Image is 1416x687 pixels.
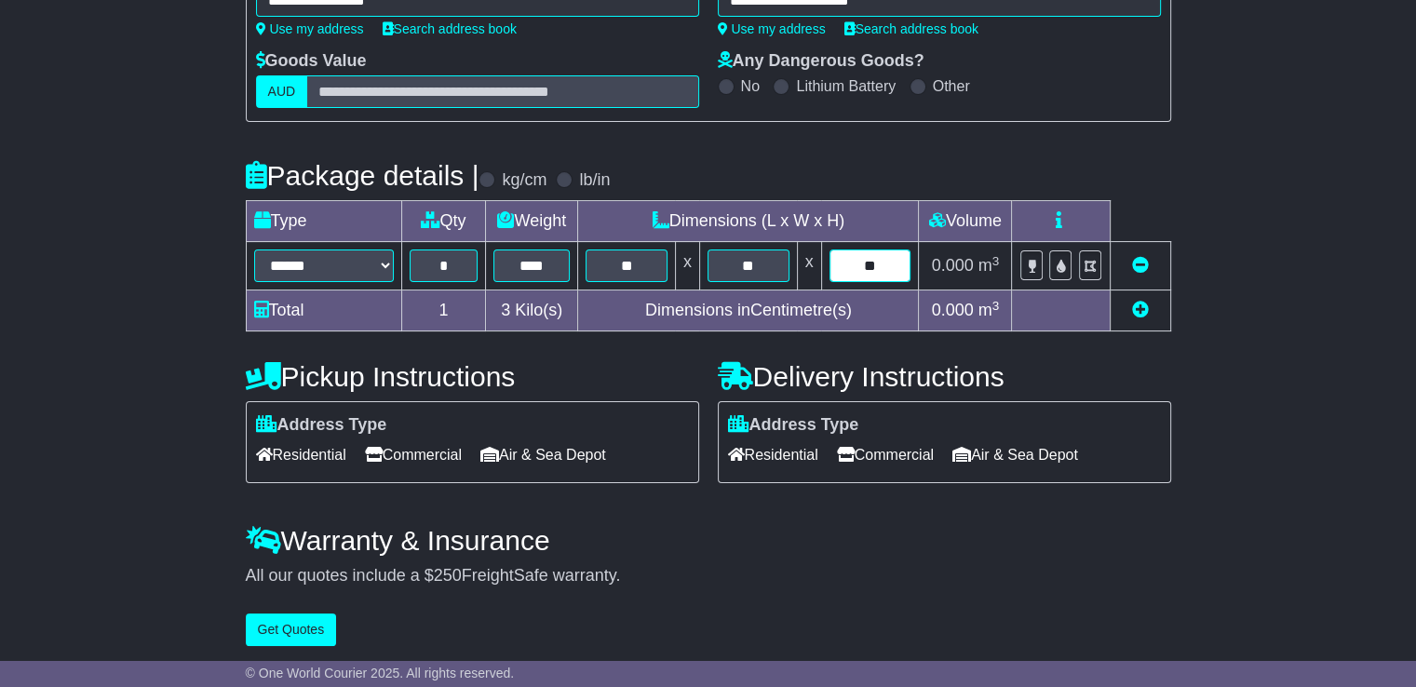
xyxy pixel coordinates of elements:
[246,361,699,392] h4: Pickup Instructions
[992,254,1000,268] sup: 3
[796,77,896,95] label: Lithium Battery
[434,566,462,585] span: 250
[578,201,919,242] td: Dimensions (L x W x H)
[246,201,401,242] td: Type
[246,160,479,191] h4: Package details |
[718,51,924,72] label: Any Dangerous Goods?
[1132,256,1149,275] a: Remove this item
[486,201,578,242] td: Weight
[256,75,308,108] label: AUD
[246,566,1171,586] div: All our quotes include a $ FreightSafe warranty.
[246,666,515,680] span: © One World Courier 2025. All rights reserved.
[256,51,367,72] label: Goods Value
[579,170,610,191] label: lb/in
[401,201,486,242] td: Qty
[978,256,1000,275] span: m
[502,170,546,191] label: kg/cm
[952,440,1078,469] span: Air & Sea Depot
[1132,301,1149,319] a: Add new item
[480,440,606,469] span: Air & Sea Depot
[246,613,337,646] button: Get Quotes
[256,21,364,36] a: Use my address
[741,77,760,95] label: No
[728,440,818,469] span: Residential
[578,290,919,331] td: Dimensions in Centimetre(s)
[718,21,826,36] a: Use my address
[365,440,462,469] span: Commercial
[933,77,970,95] label: Other
[728,415,859,436] label: Address Type
[256,440,346,469] span: Residential
[501,301,510,319] span: 3
[844,21,978,36] a: Search address book
[919,201,1012,242] td: Volume
[837,440,934,469] span: Commercial
[401,290,486,331] td: 1
[932,301,974,319] span: 0.000
[486,290,578,331] td: Kilo(s)
[932,256,974,275] span: 0.000
[246,290,401,331] td: Total
[797,242,821,290] td: x
[675,242,699,290] td: x
[718,361,1171,392] h4: Delivery Instructions
[992,299,1000,313] sup: 3
[978,301,1000,319] span: m
[383,21,517,36] a: Search address book
[246,525,1171,556] h4: Warranty & Insurance
[256,415,387,436] label: Address Type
